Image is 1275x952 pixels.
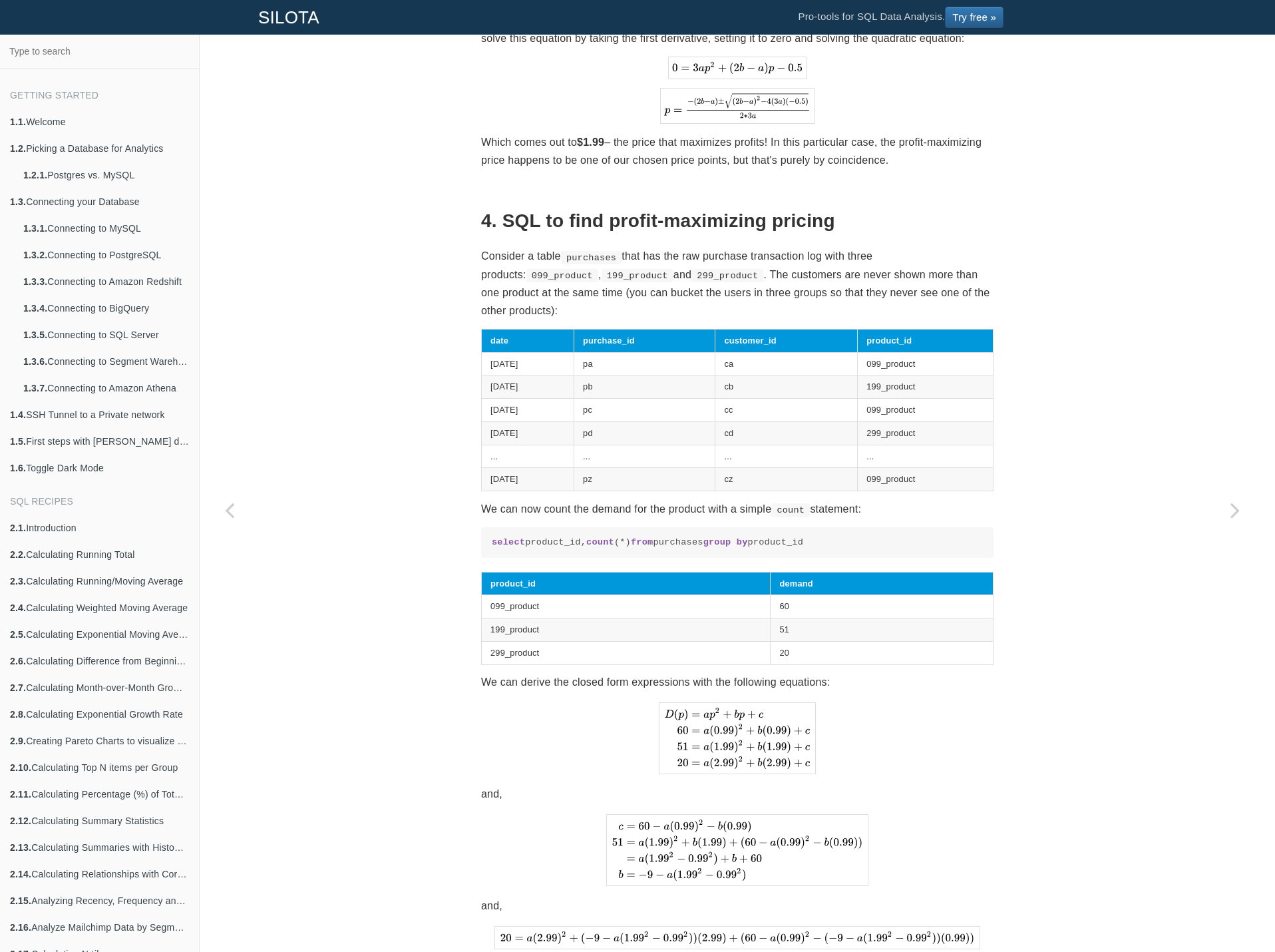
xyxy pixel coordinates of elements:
th: purchase_id [574,329,715,352]
td: 199_product [482,618,771,642]
b: 1.5. [10,436,26,447]
a: 1.2.1.Postgres vs. MySQL [13,162,199,188]
b: 2.13. [10,842,31,853]
a: SILOTA [248,1,329,34]
a: Try free » [945,7,1003,28]
td: 299_product [482,641,771,664]
span: by [737,537,748,547]
td: 20 [771,641,994,664]
code: product_id, (*) purchases product_id [492,536,983,549]
input: Type to search [4,39,195,64]
td: 60 [771,595,994,618]
th: product_id [482,572,771,595]
th: product_id [858,329,994,352]
b: 2.14. [10,869,31,879]
li: Pro-tools for SQL Data Analysis. [785,1,1017,34]
td: cd [715,421,858,445]
th: demand [771,572,994,595]
b: 1.3.4. [23,303,47,314]
a: Next page: Modeling: Denormalized Dimension Tables with Materialized Views for Business Users [1205,68,1265,952]
td: [DATE] [482,468,574,491]
p: We can derive the closed form expressions with the following equations: [481,673,994,691]
p: Which comes out to – the price that maximizes profits! In this particular case, the profit-maximi... [481,133,994,169]
td: ... [482,445,574,468]
img: _mathjax_30d55b4b.svg [606,814,868,887]
td: pz [574,468,715,491]
b: 2.10. [10,762,31,773]
a: 1.3.4.Connecting to BigQuery [13,295,199,322]
img: _mathjax_f3c13538.svg [660,88,814,124]
b: 1.2.1. [23,170,47,180]
b: 2.15. [10,895,31,906]
td: cz [715,468,858,491]
span: group [703,537,731,547]
p: Consider a table that has the raw purchase transaction log with three products: , and . The custo... [481,247,994,320]
b: 1.3.2. [23,250,47,260]
td: cc [715,399,858,422]
a: 1.3.1.Connecting to MySQL [13,215,199,242]
code: 299_product [691,269,763,282]
b: 1.6. [10,463,26,473]
b: 1.3.7. [23,383,47,393]
code: 199_product [602,269,673,282]
td: pd [574,421,715,445]
b: 1.3.3. [23,276,47,287]
b: 2.5. [10,629,26,640]
td: 099_product [858,352,994,375]
th: date [482,329,574,352]
td: 099_product [858,399,994,422]
td: 099_product [858,468,994,491]
strong: $1.99 [577,136,604,148]
td: pa [574,352,715,375]
td: ... [858,445,994,468]
a: 1.3.7.Connecting to Amazon Athena [13,375,199,401]
td: pb [574,375,715,399]
a: 1.3.3.Connecting to Amazon Redshift [13,268,199,295]
b: 2.12. [10,816,31,826]
b: 2.8. [10,709,26,720]
td: 51 [771,618,994,642]
b: 2.16. [10,922,31,933]
b: 2.1. [10,523,26,533]
h2: 4. SQL to find profit-maximizing pricing [481,211,994,232]
b: 2.9. [10,736,26,746]
img: _mathjax_51b743a2.svg [659,702,817,775]
td: 199_product [858,375,994,399]
code: 099_product [526,269,598,282]
span: select [492,537,525,547]
b: 1.2. [10,143,26,154]
td: [DATE] [482,375,574,399]
a: 1.3.2.Connecting to PostgreSQL [13,242,199,268]
td: [DATE] [482,352,574,375]
td: pc [574,399,715,422]
td: 099_product [482,595,771,618]
a: Previous page: Gap analysis to find missing values in a sequence [200,68,260,952]
img: _mathjax_c12afef6.svg [494,926,980,949]
p: We can now count the demand for the product with a simple statement: [481,500,994,518]
img: _mathjax_97e9221f.svg [668,57,807,79]
code: count [771,503,810,517]
span: from [631,537,653,547]
a: 1.3.6.Connecting to Segment Warehouse [13,348,199,375]
td: 299_product [858,421,994,445]
b: 1.1. [10,117,26,127]
b: 1.3.6. [23,356,47,367]
b: 1.4. [10,409,26,420]
b: 2.3. [10,576,26,587]
td: cb [715,375,858,399]
a: 1.3.5.Connecting to SQL Server [13,322,199,348]
b: 1.3.1. [23,223,47,234]
th: customer_id [715,329,858,352]
b: 1.3.5. [23,330,47,340]
b: 2.2. [10,549,26,560]
code: purchases [561,251,622,264]
td: [DATE] [482,399,574,422]
b: 2.7. [10,682,26,693]
span: count [586,537,614,547]
td: ca [715,352,858,375]
td: ... [715,445,858,468]
td: [DATE] [482,421,574,445]
b: 2.11. [10,789,31,800]
td: ... [574,445,715,468]
b: 2.6. [10,656,26,666]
